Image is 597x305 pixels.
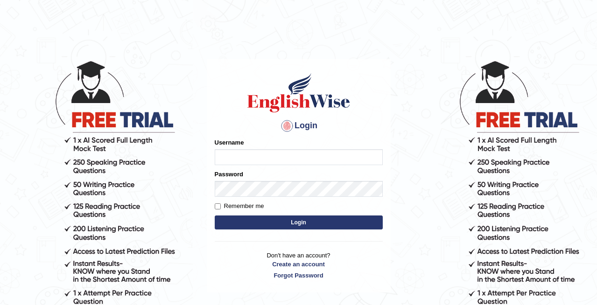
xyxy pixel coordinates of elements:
[215,118,383,133] h4: Login
[215,215,383,229] button: Login
[215,260,383,269] a: Create an account
[215,138,244,147] label: Username
[215,170,243,179] label: Password
[215,201,264,211] label: Remember me
[246,72,352,114] img: Logo of English Wise sign in for intelligent practice with AI
[215,271,383,280] a: Forgot Password
[215,203,221,209] input: Remember me
[215,251,383,280] p: Don't have an account?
